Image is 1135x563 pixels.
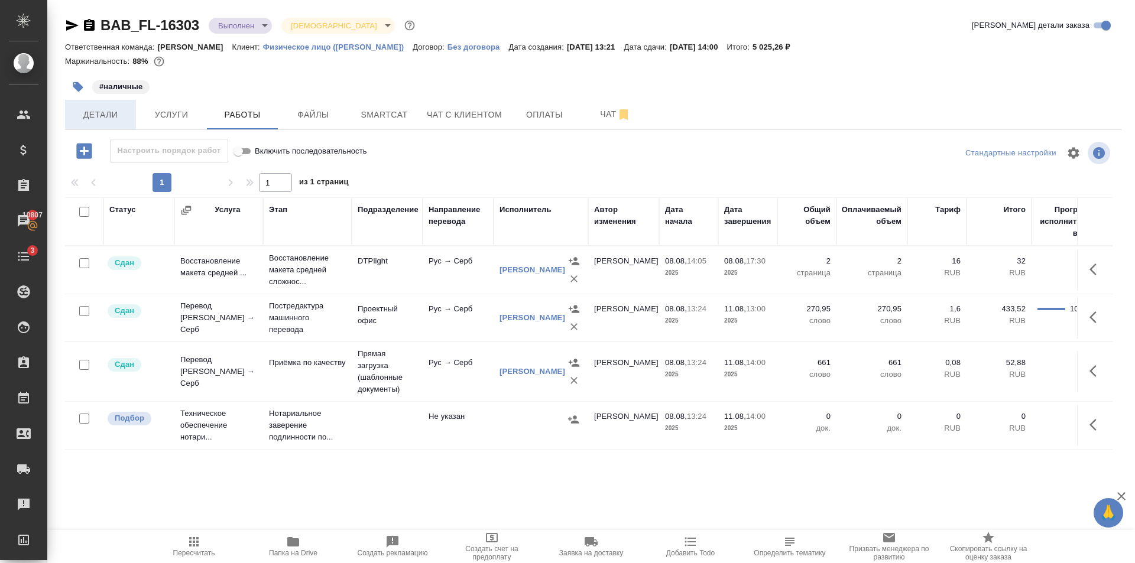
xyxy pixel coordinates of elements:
p: Ответственная команда: [65,43,158,51]
div: Общий объем [783,204,831,227]
td: Техническое обеспечение нотари... [174,402,263,449]
p: 0 [842,411,901,422]
a: [PERSON_NAME] [500,265,565,274]
div: Исполнитель [500,204,552,216]
p: 2025 [724,315,771,327]
div: Оплачиваемый объем [842,204,901,227]
div: Автор изменения [594,204,653,227]
td: DTPlight [352,249,423,291]
div: Услуга [215,204,240,216]
p: 2025 [724,267,771,279]
span: 🙏 [1098,500,1118,525]
p: Физическое лицо ([PERSON_NAME]) [263,43,413,51]
p: [DATE] 14:00 [670,43,727,51]
td: [PERSON_NAME] [588,405,659,446]
p: 0,08 [913,357,961,369]
p: Итого: [727,43,753,51]
div: 100.00% [1070,303,1091,315]
p: Дата создания: [508,43,566,51]
span: Включить последовательность [255,145,367,157]
p: RUB [913,369,961,380]
p: Сдан [115,305,134,317]
div: Подразделение [358,204,419,216]
p: 88% [132,57,151,66]
button: 🙏 [1094,498,1123,528]
a: Без договора [447,41,509,51]
button: Удалить [565,372,583,389]
td: [PERSON_NAME] [588,249,659,291]
p: 08.08, [665,412,687,421]
p: 08.08, [724,256,746,265]
div: Можно подбирать исполнителей [106,411,168,427]
button: Добавить работу [68,139,100,163]
p: 08.08, [665,358,687,367]
p: 2025 [665,267,712,279]
p: 2025 [665,422,712,434]
span: Детали [72,108,129,122]
a: [PERSON_NAME] [500,367,565,376]
td: Рус → Серб [423,351,494,392]
span: Файлы [285,108,342,122]
p: 2025 [665,315,712,327]
p: 5 025,26 ₽ [753,43,799,51]
p: 433,52 [972,303,1026,315]
a: 3 [3,242,44,271]
button: Удалить [565,270,583,288]
span: 10807 [15,209,50,221]
button: Скопировать ссылку [82,18,96,32]
p: 661 [783,357,831,369]
button: Удалить [565,318,583,336]
td: Прямая загрузка (шаблонные документы) [352,342,423,401]
span: из 1 страниц [299,175,349,192]
button: Здесь прячутся важные кнопки [1082,411,1111,439]
p: 0 [913,411,961,422]
td: Восстановление макета средней ... [174,249,263,291]
button: Назначить [565,411,582,428]
span: Чат с клиентом [427,108,502,122]
p: слово [783,369,831,380]
p: 13:00 [746,304,766,313]
span: [PERSON_NAME] детали заказа [972,19,1089,31]
button: Назначить [565,354,583,372]
span: Чат [587,107,644,122]
p: 661 [842,357,901,369]
span: Услуги [143,108,200,122]
p: RUB [913,422,961,434]
span: Посмотреть информацию [1088,142,1113,164]
td: Проектный офис [352,297,423,339]
p: 2 [783,255,831,267]
p: RUB [972,422,1026,434]
button: Назначить [565,252,583,270]
p: слово [842,369,901,380]
p: 14:05 [687,256,706,265]
p: 2025 [665,369,712,380]
p: 14:00 [746,358,766,367]
td: [PERSON_NAME] [588,297,659,339]
p: Постредактура машинного перевода [269,300,346,336]
span: 3 [23,245,41,256]
p: 0 [783,411,831,422]
p: Договор: [413,43,447,51]
p: RUB [913,315,961,327]
button: Скопировать ссылку для ЯМессенджера [65,18,79,32]
button: Добавить тэг [65,74,91,100]
p: RUB [972,369,1026,380]
div: Выполнен [209,18,272,34]
p: 11.08, [724,304,746,313]
a: 10807 [3,206,44,236]
p: 16 [913,255,961,267]
td: Не указан [423,405,494,446]
p: 14:00 [746,412,766,421]
p: Восстановление макета средней сложнос... [269,252,346,288]
div: Этап [269,204,287,216]
div: Менеджер проверил работу исполнителя, передает ее на следующий этап [106,255,168,271]
p: док. [783,422,831,434]
p: Клиент: [232,43,263,51]
p: 2025 [724,369,771,380]
button: Назначить [565,300,583,318]
svg: Отписаться [617,108,631,122]
p: 17:30 [746,256,766,265]
p: 13:24 [687,412,706,421]
button: Доп статусы указывают на важность/срочность заказа [402,18,417,33]
div: Статус [109,204,136,216]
